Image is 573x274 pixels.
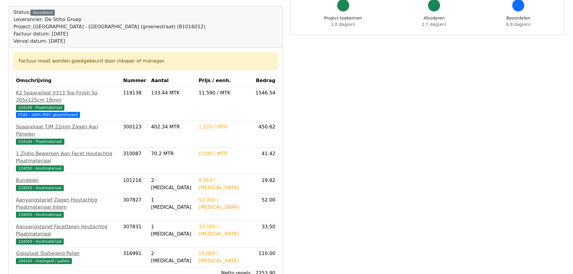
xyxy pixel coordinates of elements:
[151,123,194,131] div: 402.34 MTR
[16,212,64,218] span: 224050 - Houtmateriaal
[16,185,64,191] span: 224050 - Houtmateriaal
[16,123,118,145] a: Spaanplaat T/M 22mm Zagen Aan Panelen224100 - Plaatmateriaal
[14,16,205,23] div: Leverancier: De Stiho Groep
[16,150,118,165] div: 1 Zijdig Bewerken Aan Facet Houtachtig Plaatmateriaal
[253,148,278,174] td: 41.42
[16,165,64,171] span: 224050 - Houtmateriaal
[253,221,278,248] td: 33.50
[151,150,194,157] div: 70.2 MTR
[149,75,196,87] th: Aantal
[16,89,118,104] div: K2 Spaanplaat V313 Top Finish Sq 305x125cm 18mm
[16,150,118,172] a: 1 Zijdig Bewerken Aan Facet Houtachtig Plaatmateriaal224050 - Houtmateriaal
[121,87,149,121] td: 119138
[199,196,251,211] div: 52.000 / [MEDICAL_DATA]
[151,250,194,264] div: 2 [MEDICAL_DATA]
[14,9,205,45] div: Status:
[506,22,531,27] span: 6.9 dag(en)
[422,15,446,28] div: Afcoderen
[324,15,362,28] div: Project toekennen
[331,22,355,27] span: 1.0 dag(en)
[199,223,251,238] div: 33.500 / [MEDICAL_DATA]
[199,150,251,157] div: 0.590 / MTR
[16,196,118,211] div: Aanvangstarief Zagen Houtachtig Plaatmateriaal Intern
[151,89,194,97] div: 133.44 MTK
[14,75,121,87] th: Omschrijving
[121,194,149,221] td: 307827
[16,123,118,138] div: Spaanplaat T/M 22mm Zagen Aan Panelen
[253,121,278,148] td: 450.62
[121,121,149,148] td: 300123
[199,89,251,97] div: 11.590 / MTK
[422,22,446,27] span: 2.7 dag(en)
[196,75,253,87] th: Prijs / eenh.
[16,89,118,118] a: K2 Spaanplaat V313 Top Finish Sq 305x125cm 18mm224100 - Plaatmateriaal P100 - 100% PEFC gecertifi...
[14,30,205,38] div: Factuur datum: [DATE]
[253,248,278,267] td: 110.00
[16,139,64,145] span: 224100 - Plaatmateriaal
[16,250,118,264] a: Gipsplaat Statiegeld Pallet294100 - Statiegeld / pallets
[151,196,194,211] div: 1 [MEDICAL_DATA]
[121,75,149,87] th: Nummer
[16,223,118,238] div: Aanvangstarief Facetteren Houtachtig Plaatmateriaal
[199,123,251,131] div: 1.120 / MTR
[253,75,278,87] th: Bedrag
[16,112,80,118] span: P100 - 100% PEFC gecertificeerd
[121,174,149,194] td: 101216
[199,177,251,191] div: 9.910 / [MEDICAL_DATA]
[16,196,118,218] a: Aanvangstarief Zagen Houtachtig Plaatmateriaal Intern224050 - Houtmateriaal
[16,177,118,184] div: Bundelen
[19,57,273,65] div: Factuur moet worden goedgekeurd door inkoper of manager.
[16,239,64,245] span: 224050 - Houtmateriaal
[14,23,205,30] div: Project: [GEOGRAPHIC_DATA] - [GEOGRAPHIC_DATA] (groenestraat) (B1016012)
[16,223,118,245] a: Aanvangstarief Facetteren Houtachtig Plaatmateriaal224050 - Houtmateriaal
[16,258,72,264] span: 294100 - Statiegeld / pallets
[253,87,278,121] td: 1546.54
[199,250,251,264] div: 55.000 / [MEDICAL_DATA]
[253,194,278,221] td: 52.00
[16,177,118,191] a: Bundelen224050 - Houtmateriaal
[506,15,531,28] div: Beoordelen
[121,248,149,267] td: 316991
[151,177,194,191] div: 2 [MEDICAL_DATA]
[121,221,149,248] td: 307831
[14,38,205,45] div: Verval datum: [DATE]
[16,250,118,257] div: Gipsplaat Statiegeld Pallet
[121,148,149,174] td: 310087
[151,223,194,238] div: 1 [MEDICAL_DATA]
[30,10,55,16] div: Gecodeerd
[253,174,278,194] td: 19.82
[16,105,64,111] span: 224100 - Plaatmateriaal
